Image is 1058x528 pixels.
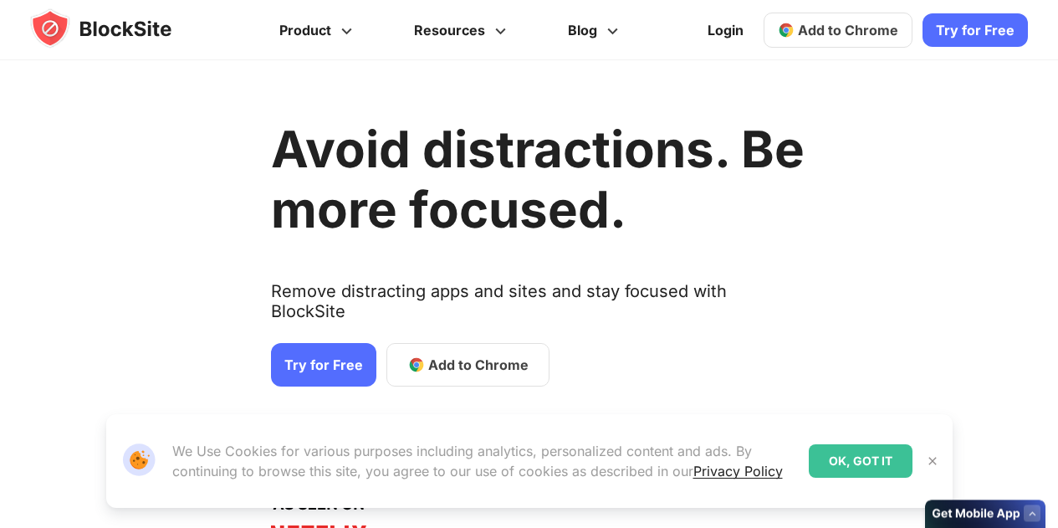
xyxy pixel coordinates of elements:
[428,355,529,375] span: Add to Chrome
[922,450,943,472] button: Close
[926,454,939,468] img: Close
[271,281,805,335] text: Remove distracting apps and sites and stay focused with BlockSite
[923,13,1028,47] a: Try for Free
[798,22,898,38] span: Add to Chrome
[778,22,795,38] img: chrome-icon.svg
[698,10,754,50] a: Login
[172,441,795,481] p: We Use Cookies for various purposes including analytics, personalized content and ads. By continu...
[693,463,783,479] a: Privacy Policy
[271,119,805,239] h1: Avoid distractions. Be more focused.
[764,13,912,48] a: Add to Chrome
[809,444,912,478] div: OK, GOT IT
[30,8,204,49] img: blocksite-icon.5d769676.svg
[386,343,549,387] a: Add to Chrome
[271,343,376,387] a: Try for Free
